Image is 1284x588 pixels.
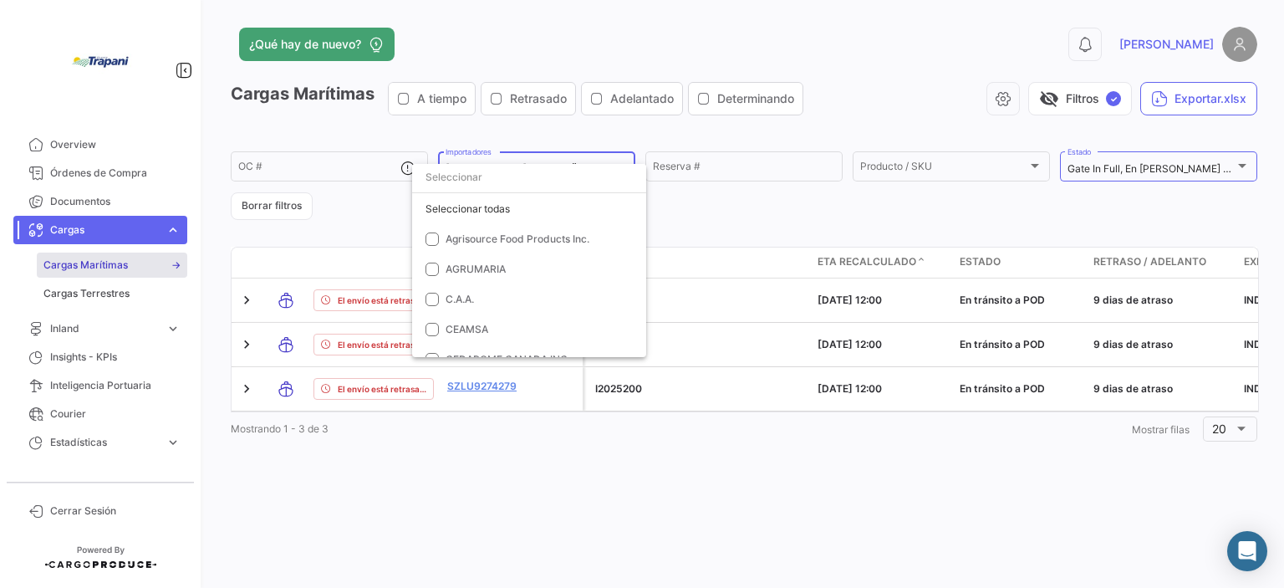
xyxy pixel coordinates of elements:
div: Abrir Intercom Messenger [1227,531,1267,571]
input: dropdown search [412,162,646,192]
span: CEAMSA [446,323,488,335]
span: C.A.A. [446,293,474,305]
div: Seleccionar todas [412,194,646,224]
span: CEDAROME CANADA INC [446,353,568,366]
span: AGRUMARIA [446,263,506,275]
span: Agrisource Food Products Inc. [446,233,589,245]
